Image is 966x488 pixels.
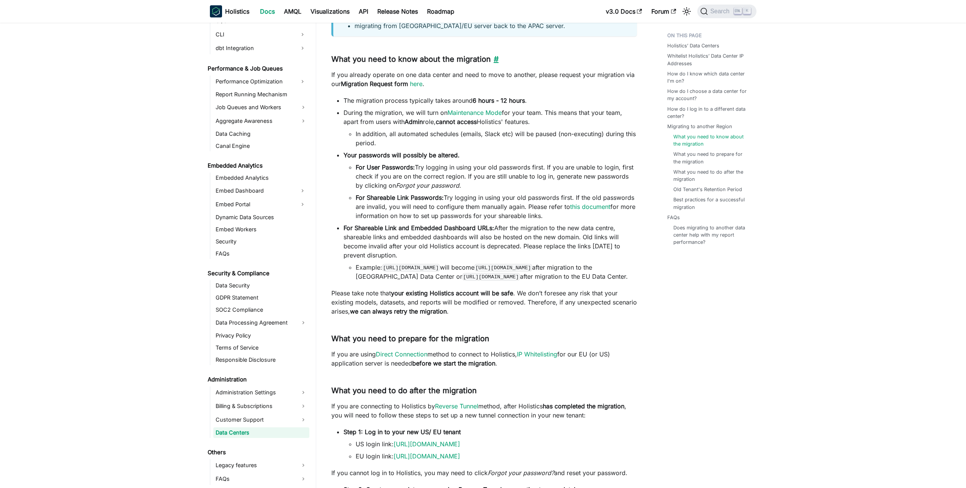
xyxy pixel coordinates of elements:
[601,5,647,17] a: v3.0 Docs
[667,123,732,130] a: Migrating to another Region
[356,439,637,449] li: US login link:
[213,459,309,471] a: Legacy features
[673,196,749,210] a: Best practices for a successful migration
[213,212,309,223] a: Dynamic Data Sources
[356,129,637,147] li: In addition, all automated schedules (emails, Slack etc) will be paused (non-executing) during th...
[210,5,249,17] a: HolisticsHolistics
[331,468,637,477] p: If you cannot log in to Holistics, you may need to click and reset your password.
[356,194,444,201] strong: For Shareable Link Passwords:
[354,5,373,17] a: API
[673,186,742,193] a: Old Tenant's Retention Period
[647,5,681,17] a: Forum
[213,386,309,399] a: Administration Settings
[344,224,494,232] strong: For Shareable Link and Embedded Dashboard URLs:
[205,268,309,279] a: Security & Compliance
[213,173,309,183] a: Embedded Analytics
[213,185,296,197] a: Embed Dashboard
[213,248,309,259] a: FAQs
[205,447,309,458] a: Others
[213,115,309,127] a: Aggregate Awareness
[422,5,459,17] a: Roadmap
[394,440,460,448] a: [URL][DOMAIN_NAME]
[225,7,249,16] b: Holistics
[667,52,752,67] a: Whitelist Holistics’ Data Center IP Addresses
[743,8,751,14] kbd: K
[213,427,309,438] a: Data Centers
[697,5,756,18] button: Search (Ctrl+K)
[412,359,495,367] strong: before we start the migration
[391,289,513,297] strong: your existing Holistics account will be safe
[410,80,422,88] a: here
[331,386,637,395] h3: What you need to do after the migration
[202,23,316,488] nav: Docs sidebar
[213,198,296,210] a: Embed Portal
[355,21,628,30] li: migrating from [GEOGRAPHIC_DATA]/EU server back to the APAC server.
[213,42,296,54] a: dbt Integration
[255,5,279,17] a: Docs
[570,203,610,210] a: this document
[356,452,637,461] li: EU login link:
[213,330,309,341] a: Privacy Policy
[296,185,309,197] button: Expand sidebar category 'Embed Dashboard'
[667,105,752,120] a: How do I log in to a different data center?
[296,75,309,88] button: Expand sidebar category 'Performance Optimization'
[344,96,637,105] li: The migration process typically takes around .
[373,5,422,17] a: Release Notes
[205,374,309,385] a: Administration
[517,350,557,358] a: IP Whitelisting
[667,70,752,85] a: How do I know which data center I'm on?
[341,80,408,88] strong: Migration Request form
[331,350,637,368] p: If you are using method to connect to Holistics, for our EU (or US) application server is needed .
[543,402,624,410] strong: has completed the migration
[356,163,415,171] strong: For User Passwords:
[344,108,637,147] li: During the migration, we will turn on for your team. This means that your team, apart from users ...
[491,55,499,64] a: Direct link to What you need to know about the migration
[296,42,309,54] button: Expand sidebar category 'dbt Integration'
[205,160,309,171] a: Embedded Analytics
[213,129,309,139] a: Data Caching
[673,168,749,183] a: What you need to do after the migration
[448,109,502,116] a: Maintenance Mode
[331,55,637,64] h3: What you need to know about the migration
[473,97,525,104] strong: 6 hours - 12 hours
[474,264,532,271] code: [URL][DOMAIN_NAME]
[306,5,354,17] a: Visualizations
[405,118,423,126] strong: Admin
[205,63,309,74] a: Performance & Job Queues
[213,414,309,426] a: Customer Support
[356,263,637,281] li: Example: will become after migration to the [GEOGRAPHIC_DATA] Data Center or after migration to t...
[213,292,309,303] a: GDPR Statement
[213,101,309,113] a: Job Queues and Workers
[667,214,680,221] a: FAQs
[382,264,440,271] code: [URL][DOMAIN_NAME]
[462,273,520,281] code: [URL][DOMAIN_NAME]
[213,280,309,291] a: Data Security
[213,224,309,235] a: Embed Workers
[296,198,309,210] button: Expand sidebar category 'Embed Portal'
[344,151,460,159] strong: Your passwords will possibly be altered.
[356,163,637,190] li: Try logging in using your old passwords first. If you are unable to login, first check if you are...
[213,355,309,365] a: Responsible Disclosure
[213,28,296,41] a: CLI
[213,342,309,353] a: Terms of Service
[435,402,478,410] a: Reverse Tunnel
[344,428,461,436] strong: Step 1: Log in to your new US/ EU tenant
[213,236,309,247] a: Security
[396,182,459,189] em: Forgot your password
[213,473,309,485] a: FAQs
[331,334,637,344] h3: What you need to prepare for the migration
[213,89,309,100] a: Report Running Mechanism
[296,28,309,41] button: Expand sidebar category 'CLI'
[673,151,749,165] a: What you need to prepare for the migration
[279,5,306,17] a: AMQL
[436,118,477,126] strong: cannot access
[331,402,637,420] p: If you are connecting to Holistics by method, after Holistics , you will need to follow these ste...
[708,8,734,15] span: Search
[488,469,554,477] em: Forgot your password?
[356,193,637,220] li: Try logging in using your old passwords first. If the old passwords are invalid, you will need to...
[673,133,749,147] a: What you need to know about the migration
[331,289,637,316] p: Please take note that . We don’t foresee any risk that your existing models, datasets, and report...
[213,400,309,412] a: Billing & Subscriptions
[681,5,693,17] button: Switch between dark and light mode (currently light mode)
[210,5,222,17] img: Holistics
